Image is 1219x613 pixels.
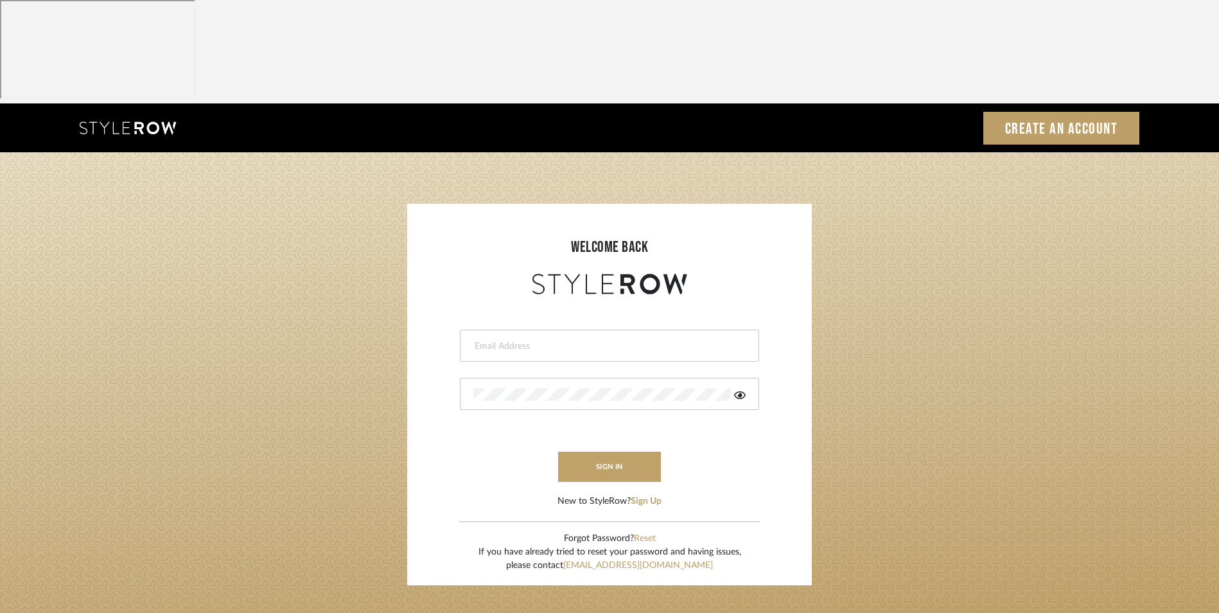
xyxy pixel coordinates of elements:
[558,452,661,482] button: sign in
[631,495,662,508] button: Sign Up
[478,532,741,546] div: Forgot Password?
[478,546,741,573] div: If you have already tried to reset your password and having issues, please contact
[634,532,656,546] button: Reset
[563,561,713,570] a: [EMAIL_ADDRESS][DOMAIN_NAME]
[420,236,799,259] div: welcome back
[473,340,742,353] input: Email Address
[557,495,662,508] div: New to StyleRow?
[983,112,1140,145] a: Create an Account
